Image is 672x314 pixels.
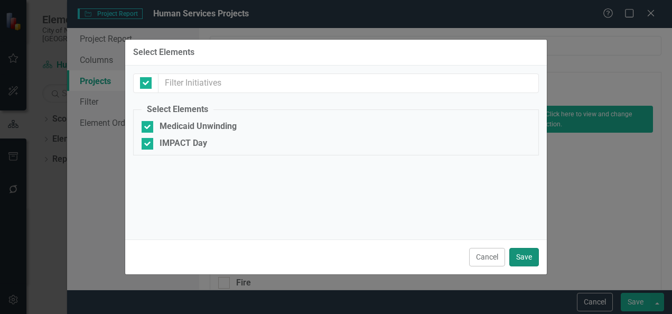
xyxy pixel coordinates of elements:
[142,104,213,116] legend: Select Elements
[158,73,539,93] input: Filter Initiatives
[133,48,194,57] div: Select Elements
[509,248,539,266] button: Save
[160,122,237,131] div: Medicaid Unwinding
[469,248,505,266] button: Cancel
[160,138,207,148] div: IMPACT Day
